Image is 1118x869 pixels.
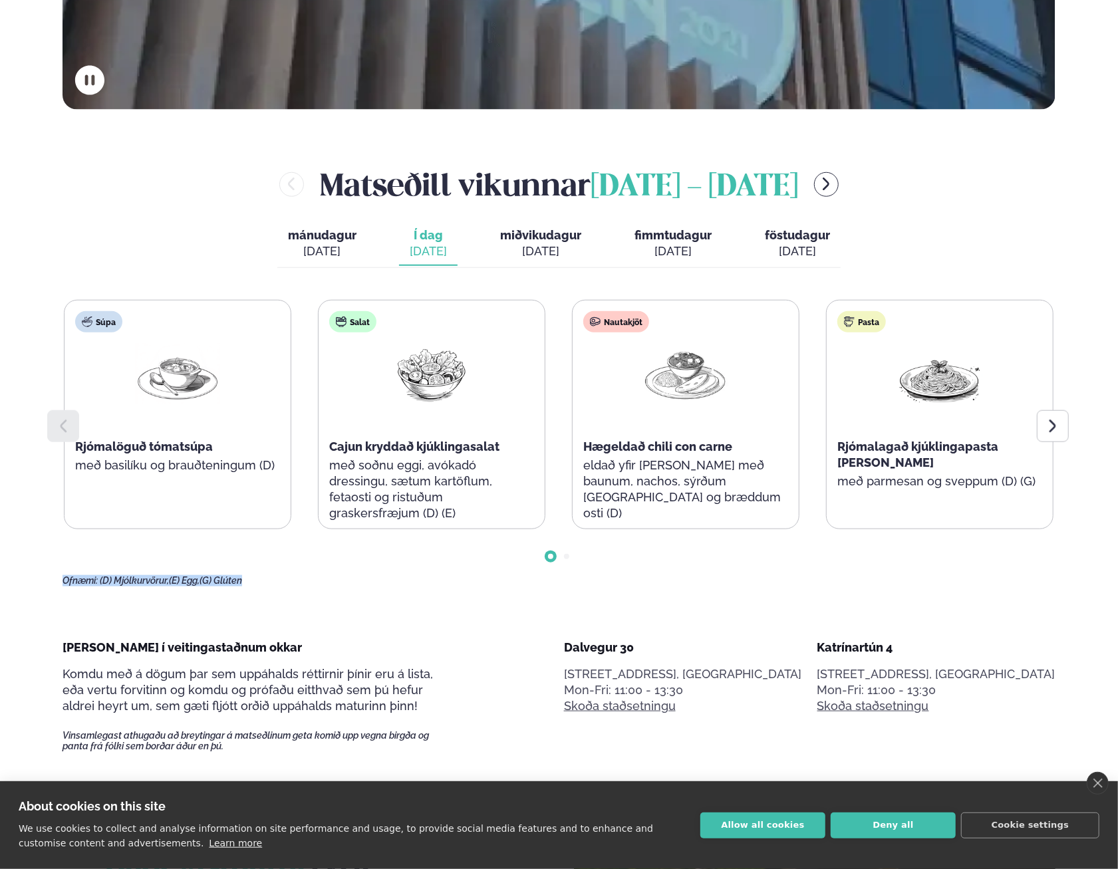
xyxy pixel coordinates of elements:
button: Allow all cookies [700,812,825,838]
span: [PERSON_NAME] í veitingastaðnum okkar [63,640,302,654]
div: Súpa [75,311,122,332]
span: föstudagur [765,228,830,242]
span: Rjómalagað kjúklingapasta [PERSON_NAME] [837,439,998,469]
img: salad.svg [336,316,347,327]
span: Go to slide 1 [548,554,553,559]
p: eldað yfir [PERSON_NAME] með baunum, nachos, sýrðum [GEOGRAPHIC_DATA] og bræddum osti (D) [583,457,788,521]
span: Ofnæmi: [63,575,98,586]
p: We use cookies to collect and analyse information on site performance and usage, to provide socia... [19,823,653,848]
span: (E) Egg, [169,575,200,586]
button: miðvikudagur [DATE] [489,222,592,266]
a: close [1087,772,1109,795]
div: [DATE] [765,243,830,259]
p: með soðnu eggi, avókadó dressingu, sætum kartöflum, fetaosti og ristuðum graskersfræjum (D) (E) [329,457,534,521]
div: [DATE] [634,243,712,259]
p: með parmesan og sveppum (D) (G) [837,473,1042,489]
span: miðvikudagur [500,228,581,242]
img: Salad.png [389,343,474,405]
div: Mon-Fri: 11:00 - 13:30 [817,682,1055,698]
button: Deny all [831,812,956,838]
span: Go to slide 2 [564,554,569,559]
span: Vinsamlegast athugaðu að breytingar á matseðlinum geta komið upp vegna birgða og panta frá fólki ... [63,730,452,751]
span: Rjómalöguð tómatsúpa [75,439,213,453]
img: Spagetti.png [897,343,982,405]
span: Cajun kryddað kjúklingasalat [329,439,499,453]
button: Cookie settings [961,812,1099,838]
a: Skoða staðsetningu [817,698,929,714]
button: föstudagur [DATE] [754,222,841,266]
span: Komdu með á dögum þar sem uppáhalds réttirnir þínir eru á lista, eða vertu forvitinn og komdu og ... [63,667,433,713]
h2: Matseðill vikunnar [320,163,798,206]
a: Learn more [209,838,262,848]
p: með basilíku og brauðteningum (D) [75,457,280,473]
img: Soup.png [135,343,220,405]
div: [DATE] [288,243,356,259]
span: Hægeldað chili con carne [583,439,732,453]
span: [DATE] - [DATE] [591,173,798,202]
button: menu-btn-left [279,172,304,197]
span: mánudagur [288,228,356,242]
strong: About cookies on this site [19,799,166,813]
p: [STREET_ADDRESS], [GEOGRAPHIC_DATA] [817,666,1055,682]
div: [DATE] [500,243,581,259]
span: Í dag [410,227,447,243]
img: beef.svg [590,316,601,327]
img: Curry-Rice-Naan.png [643,343,728,405]
button: mánudagur [DATE] [277,222,367,266]
button: Í dag [DATE] [399,222,458,266]
span: fimmtudagur [634,228,712,242]
img: soup.svg [82,316,92,327]
div: Nautakjöt [583,311,649,332]
div: Pasta [837,311,886,332]
span: (D) Mjólkurvörur, [100,575,169,586]
div: Dalvegur 30 [564,640,802,656]
button: menu-btn-right [814,172,839,197]
div: Katrínartún 4 [817,640,1055,656]
div: Mon-Fri: 11:00 - 13:30 [564,682,802,698]
div: Salat [329,311,376,332]
img: pasta.svg [844,316,855,327]
button: fimmtudagur [DATE] [624,222,722,266]
div: [DATE] [410,243,447,259]
a: Skoða staðsetningu [564,698,676,714]
span: (G) Glúten [200,575,242,586]
p: [STREET_ADDRESS], [GEOGRAPHIC_DATA] [564,666,802,682]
